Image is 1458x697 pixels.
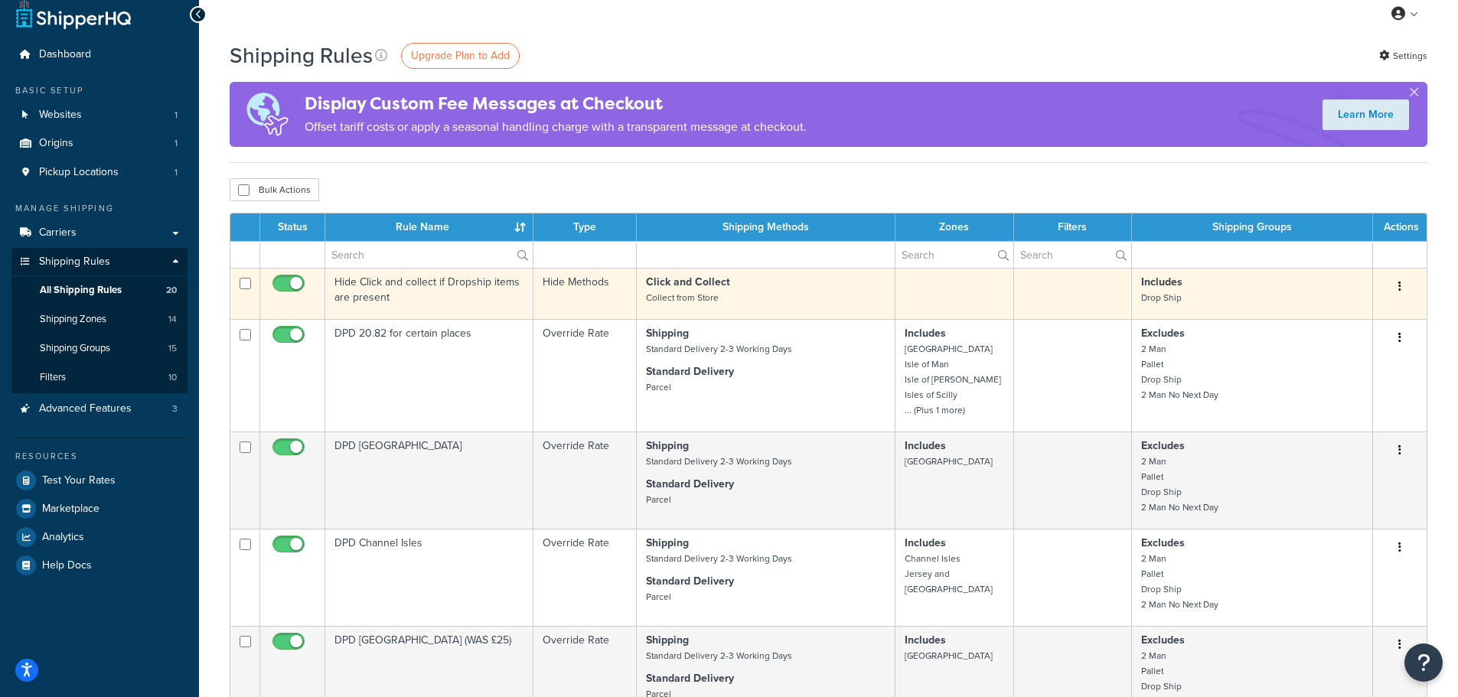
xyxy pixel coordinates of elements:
[646,535,689,551] strong: Shipping
[1141,535,1185,551] strong: Excludes
[11,552,188,579] a: Help Docs
[325,529,533,626] td: DPD Channel Isles
[1014,242,1131,268] input: Search
[646,573,734,589] strong: Standard Delivery
[325,268,533,319] td: Hide Click and collect if Dropship items are present
[39,109,82,122] span: Websites
[905,649,993,663] small: [GEOGRAPHIC_DATA]
[533,319,637,432] td: Override Rate
[895,213,1014,241] th: Zones
[11,276,188,305] a: All Shipping Rules 20
[646,493,671,506] small: Parcel
[905,552,993,596] small: Channel Isles Jersey and [GEOGRAPHIC_DATA]
[1141,454,1218,514] small: 2 Man Pallet Drop Ship 2 Man No Next Day
[11,129,188,158] a: Origins 1
[230,41,373,70] h1: Shipping Rules
[11,305,188,334] a: Shipping Zones 14
[11,305,188,334] li: Shipping Zones
[646,670,734,686] strong: Standard Delivery
[305,116,807,138] p: Offset tariff costs or apply a seasonal handling charge with a transparent message at checkout.
[325,242,533,268] input: Search
[11,158,188,187] li: Pickup Locations
[39,166,119,179] span: Pickup Locations
[40,284,122,297] span: All Shipping Rules
[39,402,132,415] span: Advanced Features
[11,101,188,129] a: Websites 1
[40,342,110,355] span: Shipping Groups
[646,274,730,290] strong: Click and Collect
[11,202,188,215] div: Manage Shipping
[905,535,946,551] strong: Includes
[166,284,177,297] span: 20
[175,109,178,122] span: 1
[11,395,188,423] a: Advanced Features 3
[1373,213,1427,241] th: Actions
[646,476,734,492] strong: Standard Delivery
[905,454,993,468] small: [GEOGRAPHIC_DATA]
[260,213,325,241] th: Status
[40,371,66,384] span: Filters
[11,450,188,463] div: Resources
[325,319,533,432] td: DPD 20.82 for certain places
[168,313,177,326] span: 14
[11,395,188,423] li: Advanced Features
[11,276,188,305] li: All Shipping Rules
[646,291,719,305] small: Collect from Store
[11,248,188,276] a: Shipping Rules
[1141,291,1182,305] small: Drop Ship
[42,559,92,572] span: Help Docs
[11,523,188,551] a: Analytics
[533,268,637,319] td: Hide Methods
[1379,45,1427,67] a: Settings
[646,342,792,356] small: Standard Delivery 2-3 Working Days
[411,47,510,64] span: Upgrade Plan to Add
[42,474,116,487] span: Test Your Rates
[646,552,792,565] small: Standard Delivery 2-3 Working Days
[175,166,178,179] span: 1
[39,137,73,150] span: Origins
[11,467,188,494] a: Test Your Rates
[905,632,946,648] strong: Includes
[1141,438,1185,454] strong: Excludes
[895,242,1013,268] input: Search
[11,248,188,393] li: Shipping Rules
[39,256,110,269] span: Shipping Rules
[905,438,946,454] strong: Includes
[1141,632,1185,648] strong: Excludes
[646,590,671,604] small: Parcel
[646,632,689,648] strong: Shipping
[533,432,637,529] td: Override Rate
[168,371,177,384] span: 10
[39,226,77,239] span: Carriers
[646,325,689,341] strong: Shipping
[11,363,188,392] a: Filters 10
[1014,213,1132,241] th: Filters
[1141,325,1185,341] strong: Excludes
[905,325,946,341] strong: Includes
[230,82,305,147] img: duties-banner-06bc72dcb5fe05cb3f9472aba00be2ae8eb53ab6f0d8bb03d382ba314ac3c341.png
[646,363,734,379] strong: Standard Delivery
[11,495,188,523] a: Marketplace
[646,438,689,454] strong: Shipping
[1132,213,1373,241] th: Shipping Groups
[533,213,637,241] th: Type
[637,213,895,241] th: Shipping Methods
[11,219,188,247] a: Carriers
[42,531,84,544] span: Analytics
[401,43,520,69] a: Upgrade Plan to Add
[646,380,671,394] small: Parcel
[325,213,533,241] th: Rule Name : activate to sort column ascending
[11,101,188,129] li: Websites
[646,649,792,663] small: Standard Delivery 2-3 Working Days
[11,334,188,363] a: Shipping Groups 15
[230,178,319,201] button: Bulk Actions
[325,432,533,529] td: DPD [GEOGRAPHIC_DATA]
[305,91,807,116] h4: Display Custom Fee Messages at Checkout
[11,129,188,158] li: Origins
[172,402,178,415] span: 3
